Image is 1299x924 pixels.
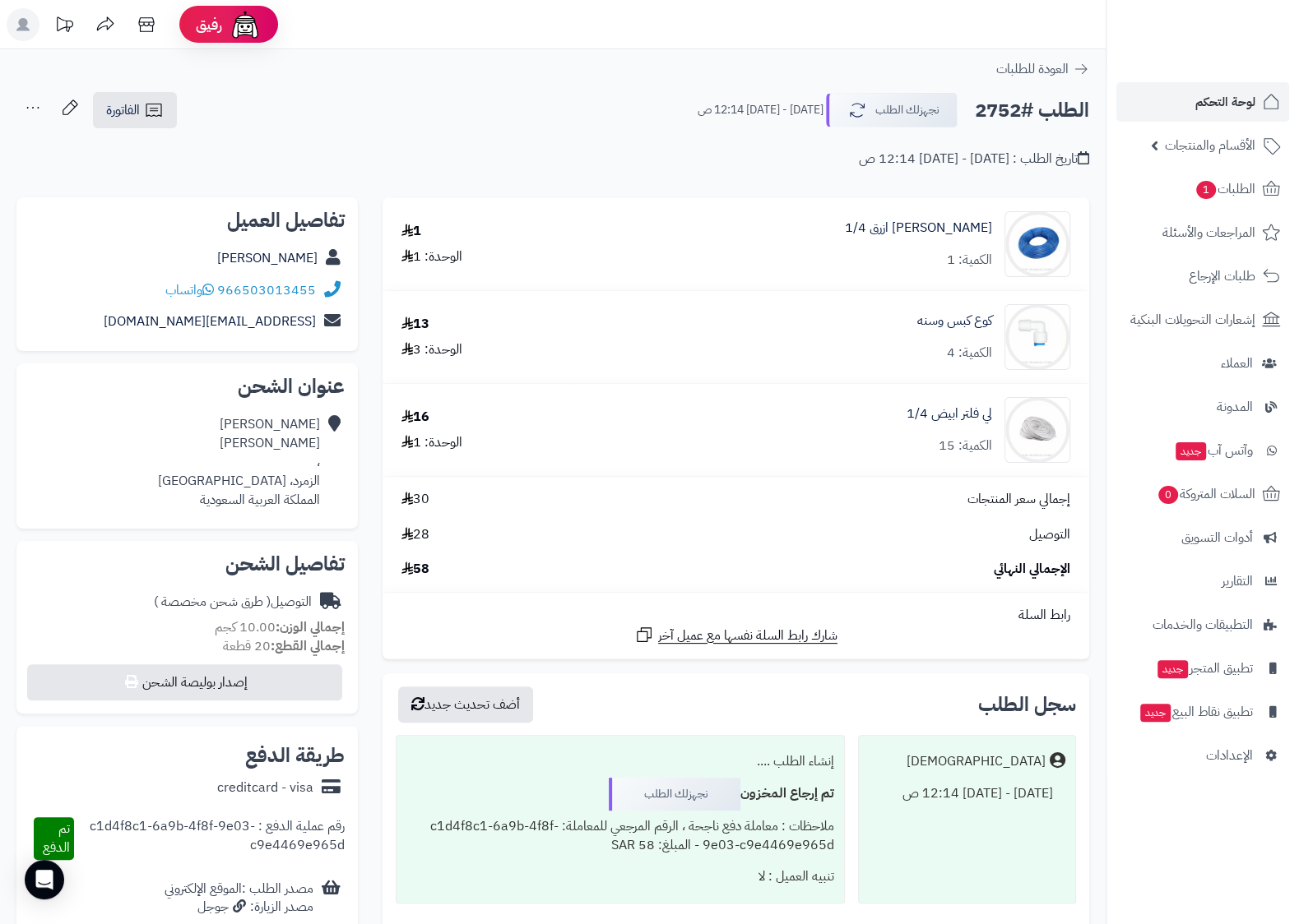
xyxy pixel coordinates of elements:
[967,490,1070,509] span: إجمالي سعر المنتجات
[907,404,992,423] a: لي فلتر ابيض 1/4
[223,636,345,656] small: 20 قطعة
[996,59,1069,79] span: العودة للطلبات
[1116,474,1289,514] a: السلات المتروكة0
[389,606,1083,625] div: رابط السلة
[658,626,837,645] span: شارك رابط السلة نفسها مع عميل آخر
[1158,660,1188,678] span: جديد
[907,752,1046,771] div: [DEMOGRAPHIC_DATA]
[994,560,1070,579] span: الإجمالي النهائي
[154,592,271,612] span: ( طرق شحن مخصصة )
[93,92,177,128] a: الفاتورة
[1156,657,1253,680] span: تطبيق المتجر
[44,8,85,45] a: تحديثات المنصة
[1140,704,1171,722] span: جديد
[217,248,318,268] a: [PERSON_NAME]
[1165,134,1255,157] span: الأقسام والمنتجات
[1162,221,1255,244] span: المراجعات والأسئلة
[939,437,992,455] div: الكمية: 15
[43,819,70,857] span: تم الدفع
[165,280,214,300] a: واتساب
[1130,308,1255,331] span: إشعارات التحويلات البنكية
[1029,525,1070,544] span: التوصيل
[245,746,345,765] h2: طريقة الدفع
[1116,387,1289,427] a: المدونة
[27,664,342,700] button: إصدار بوليصة الشحن
[1116,605,1289,644] a: التطبيقات والخدمات
[1196,181,1216,199] span: 1
[217,778,313,797] div: creditcard - visa
[1221,352,1253,375] span: العملاء
[1195,90,1255,113] span: لوحة التحكم
[1139,700,1253,723] span: تطبيق نقاط البيع
[217,280,316,300] a: 966503013455
[1222,570,1253,593] span: التقارير
[30,554,345,574] h2: تفاصيل الشحن
[229,8,262,41] img: ai-face.png
[947,251,992,270] div: الكمية: 1
[1174,439,1253,462] span: وآتس آب
[104,312,316,331] a: [EMAIL_ADDRESS][DOMAIN_NAME]
[1158,486,1178,504] span: 0
[158,415,320,509] div: [PERSON_NAME] [PERSON_NAME] ، الزمرد، [GEOGRAPHIC_DATA] المملكة العربية السعودية
[1116,518,1289,557] a: أدوات التسويق
[1116,213,1289,252] a: المراجعات والأسئلة
[1116,649,1289,688] a: تطبيق المتجرجديد
[74,817,344,860] div: رقم عملية الدفع : c1d4f8c1-6a9b-4f8f-9e03-c9e4469e965d
[1153,613,1253,636] span: التطبيقات والخدمات
[634,625,837,645] a: شارك رابط السلة نفسها مع عميل آخر
[401,525,429,544] span: 28
[1116,692,1289,732] a: تطبيق نقاط البيعجديد
[826,93,958,127] button: نجهزلك الطلب
[845,219,992,238] a: [PERSON_NAME] ازرق 1/4
[1187,41,1283,76] img: logo-2.png
[401,315,429,334] div: 13
[196,15,222,35] span: رفيق
[154,593,312,612] div: التوصيل
[609,778,740,811] div: نجهزلك الطلب
[740,783,834,803] b: تم إرجاع المخزون
[401,408,429,427] div: 16
[996,59,1089,79] a: العودة للطلبات
[25,860,64,899] div: Open Intercom Messenger
[215,617,345,637] small: 10.00 كجم
[1005,211,1069,277] img: 1009991-90x90.jpg
[406,811,834,862] div: ملاحظات : معاملة دفع ناجحة ، الرقم المرجعي للمعاملة: c1d4f8c1-6a9b-4f8f-9e03-c9e4469e965d - المبل...
[106,100,140,120] span: الفاتورة
[271,636,345,656] strong: إجمالي القطع:
[401,433,462,452] div: الوحدة: 1
[1116,300,1289,340] a: إشعارات التحويلات البنكية
[1005,304,1069,370] img: WEB30-90x90.jpg
[1116,431,1289,470] a: وآتس آبجديد
[1005,397,1069,463] img: 1009998-90x90.jpg
[1206,744,1253,767] span: الإعدادات
[30,377,345,396] h2: عنوان الشحن
[401,340,462,359] div: الوحدة: 3
[1189,265,1255,288] span: طلبات الإرجاع
[1116,82,1289,122] a: لوحة التحكم
[1116,169,1289,209] a: الطلبات1
[30,210,345,230] h2: تفاصيل العميل
[401,560,429,579] span: 58
[859,150,1089,169] div: تاريخ الطلب : [DATE] - [DATE] 12:14 ص
[1116,736,1289,775] a: الإعدادات
[978,695,1076,714] h3: سجل الطلب
[1181,526,1253,549] span: أدوات التسويق
[975,94,1089,127] h2: الطلب #2752
[869,778,1065,810] div: [DATE] - [DATE] 12:14 ص
[1116,561,1289,601] a: التقارير
[406,861,834,893] div: تنبيه العميل : لا
[398,686,533,723] button: أضف تحديث جديد
[698,102,823,118] small: [DATE] - [DATE] 12:14 ص
[1157,483,1255,506] span: السلات المتروكة
[406,746,834,778] div: إنشاء الطلب ....
[1176,442,1206,460] span: جديد
[1116,344,1289,383] a: العملاء
[165,898,313,917] div: مصدر الزيارة: جوجل
[947,344,992,363] div: الكمية: 4
[401,222,421,241] div: 1
[401,247,462,266] div: الوحدة: 1
[917,312,992,330] a: كوع كبس وسنه
[1116,256,1289,296] a: طلبات الإرجاع
[165,880,313,917] div: مصدر الطلب :الموقع الإلكتروني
